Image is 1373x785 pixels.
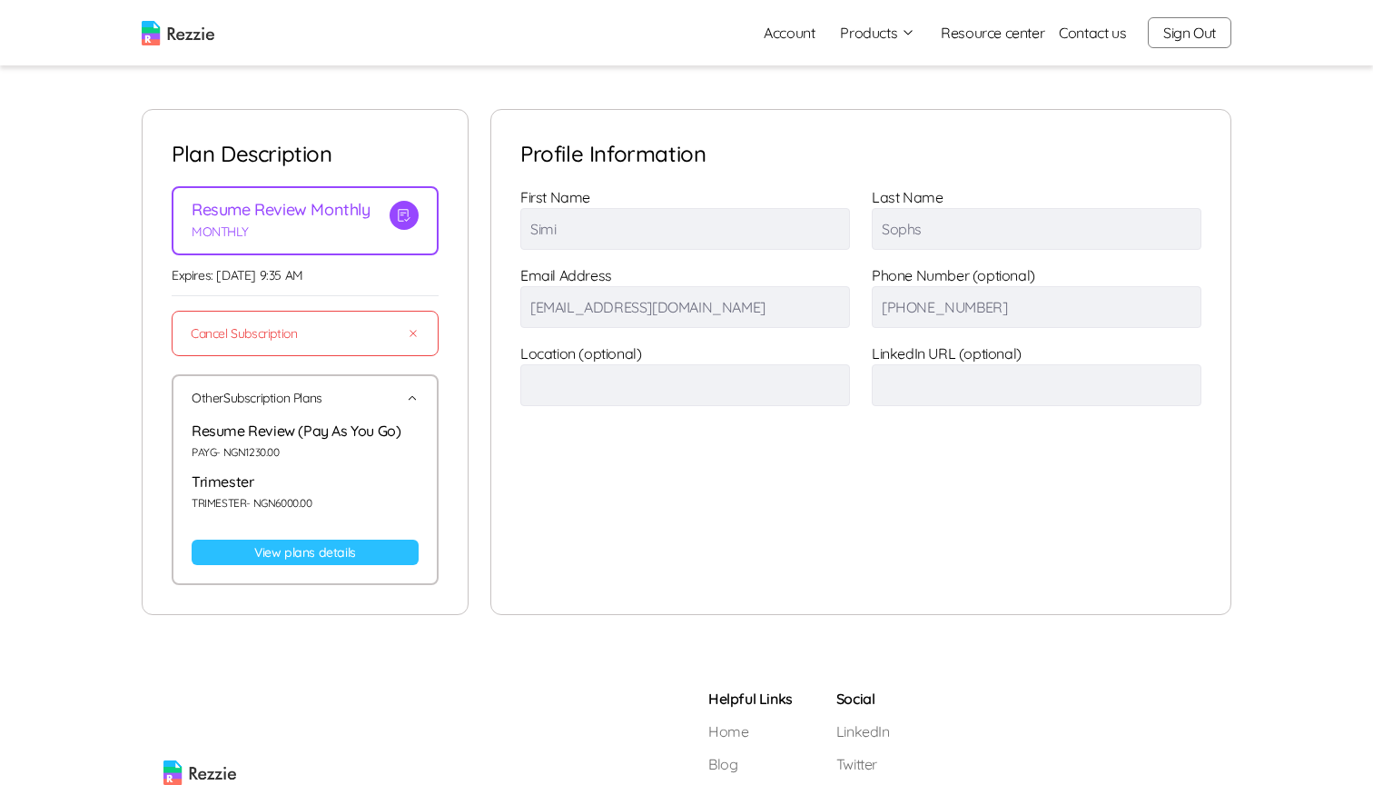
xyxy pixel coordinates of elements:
button: Products [840,22,915,44]
p: Resume Review Monthly [192,201,370,219]
h5: Helpful Links [708,688,793,710]
a: LinkedIn [836,720,903,742]
p: Profile Information [520,139,1201,168]
p: PAYG - NGN 1230.00 [192,445,419,460]
img: rezzie logo [163,688,236,785]
a: Contact us [1059,22,1126,44]
label: LinkedIn URL (optional) [872,344,1022,363]
button: OtherSubscription Plans [192,376,419,420]
p: Resume Review (Pay As You Go) [192,420,419,442]
a: Blog [708,753,793,775]
label: Phone Number (optional) [872,266,1035,284]
a: Twitter [836,753,903,775]
p: Trimester [192,471,419,492]
h5: Social [836,688,903,710]
a: Account [749,15,829,51]
img: logo [142,21,214,45]
a: View plans details [192,540,419,565]
p: MONTHLY [192,223,370,241]
button: Cancel Subscription [172,311,439,356]
a: Resource center [941,22,1044,44]
p: Plan description [172,139,439,168]
button: Sign Out [1148,17,1231,48]
p: TRIMESTER - NGN 6000.00 [192,496,419,511]
label: Email Address [520,266,612,284]
label: Location (optional) [520,344,641,363]
p: Expires: [DATE] 9:35 AM [172,266,439,284]
a: Home [708,720,793,742]
label: Last Name [872,188,943,206]
label: First Name [520,188,590,206]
